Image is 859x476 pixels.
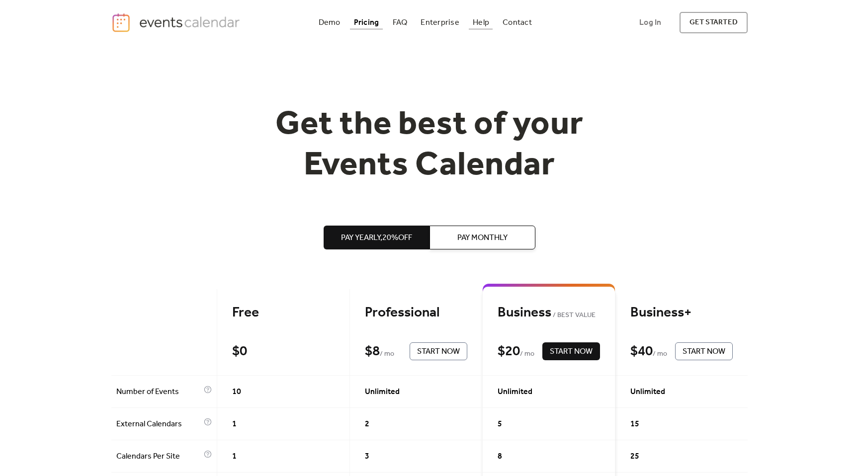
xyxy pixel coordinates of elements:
span: External Calendars [116,418,201,430]
span: Start Now [683,346,725,358]
span: BEST VALUE [551,310,596,321]
span: 3 [365,451,369,463]
span: Unlimited [498,386,532,398]
a: FAQ [389,16,412,29]
span: 25 [630,451,639,463]
span: 15 [630,418,639,430]
div: $ 8 [365,343,380,360]
span: Pay Yearly, 20% off [341,232,412,244]
a: Contact [499,16,536,29]
div: Contact [503,20,532,25]
div: Enterprise [421,20,459,25]
span: 10 [232,386,241,398]
button: Pay Monthly [429,226,535,249]
a: Demo [315,16,344,29]
div: Demo [319,20,341,25]
span: 1 [232,451,237,463]
span: 5 [498,418,502,430]
div: Help [473,20,489,25]
div: $ 20 [498,343,520,360]
button: Pay Yearly,20%off [324,226,429,249]
a: Help [469,16,493,29]
a: Pricing [350,16,383,29]
span: 1 [232,418,237,430]
a: home [111,12,243,33]
div: Professional [365,304,467,321]
a: get started [680,12,748,33]
span: 8 [498,451,502,463]
a: Log In [629,12,671,33]
span: Start Now [550,346,593,358]
div: FAQ [393,20,408,25]
span: Calendars Per Site [116,451,201,463]
h1: Get the best of your Events Calendar [239,105,620,186]
div: Pricing [354,20,379,25]
a: Enterprise [417,16,463,29]
span: Number of Events [116,386,201,398]
button: Start Now [675,342,733,360]
span: / mo [520,348,534,360]
button: Start Now [542,342,600,360]
div: $ 0 [232,343,247,360]
span: Unlimited [630,386,665,398]
div: Business [498,304,600,321]
span: Pay Monthly [457,232,508,244]
span: / mo [380,348,394,360]
div: Business+ [630,304,733,321]
div: Free [232,304,335,321]
span: Start Now [417,346,460,358]
span: Unlimited [365,386,400,398]
span: 2 [365,418,369,430]
button: Start Now [410,342,467,360]
div: $ 40 [630,343,653,360]
span: / mo [653,348,667,360]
